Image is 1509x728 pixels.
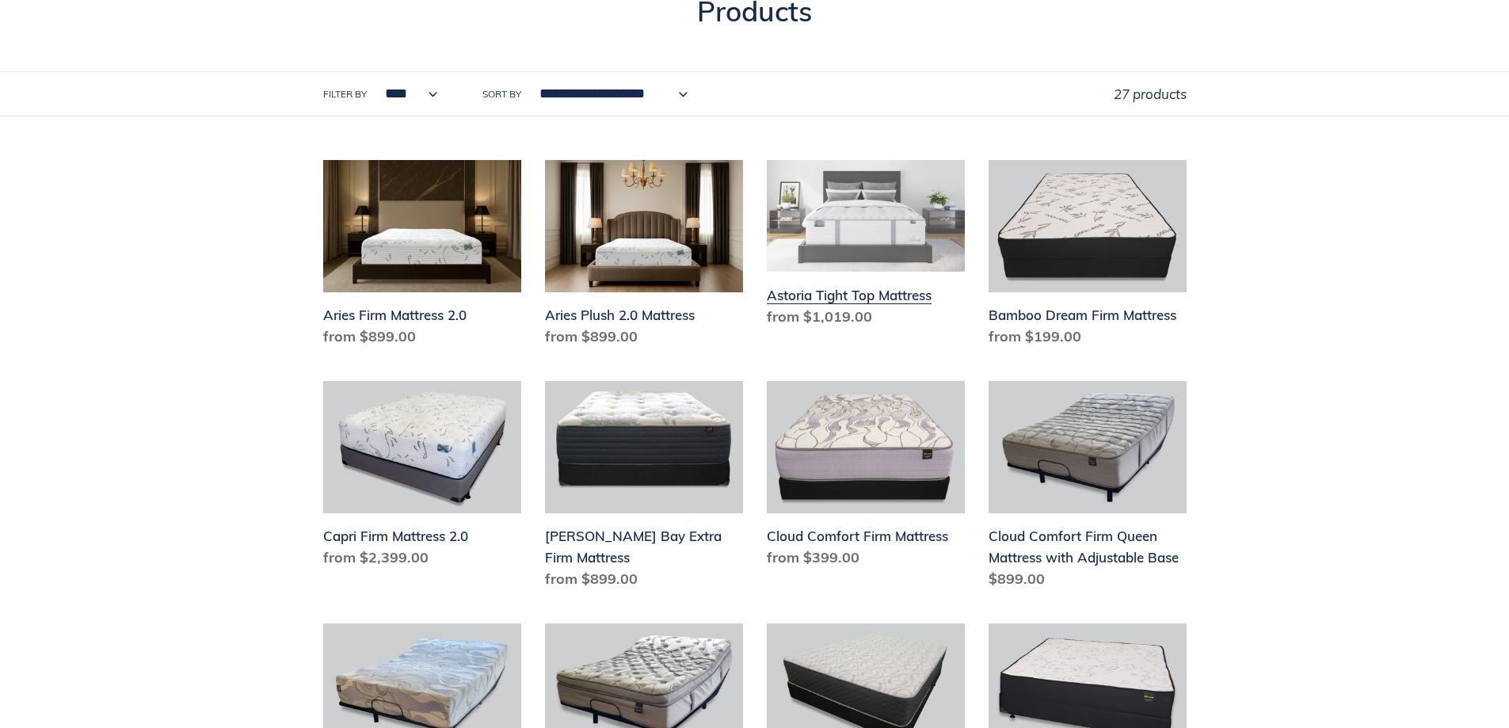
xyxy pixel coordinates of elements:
a: Bamboo Dream Firm Mattress [989,160,1187,353]
a: Aries Plush 2.0 Mattress [545,160,743,353]
a: Aries Firm Mattress 2.0 [323,160,521,353]
a: Astoria Tight Top Mattress [767,160,965,333]
a: Chadwick Bay Extra Firm Mattress [545,381,743,596]
label: Sort by [482,87,521,101]
a: Capri Firm Mattress 2.0 [323,381,521,574]
a: Cloud Comfort Firm Queen Mattress with Adjustable Base [989,381,1187,596]
label: Filter by [323,87,367,101]
span: 27 products [1114,86,1187,102]
a: Cloud Comfort Firm Mattress [767,381,965,574]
